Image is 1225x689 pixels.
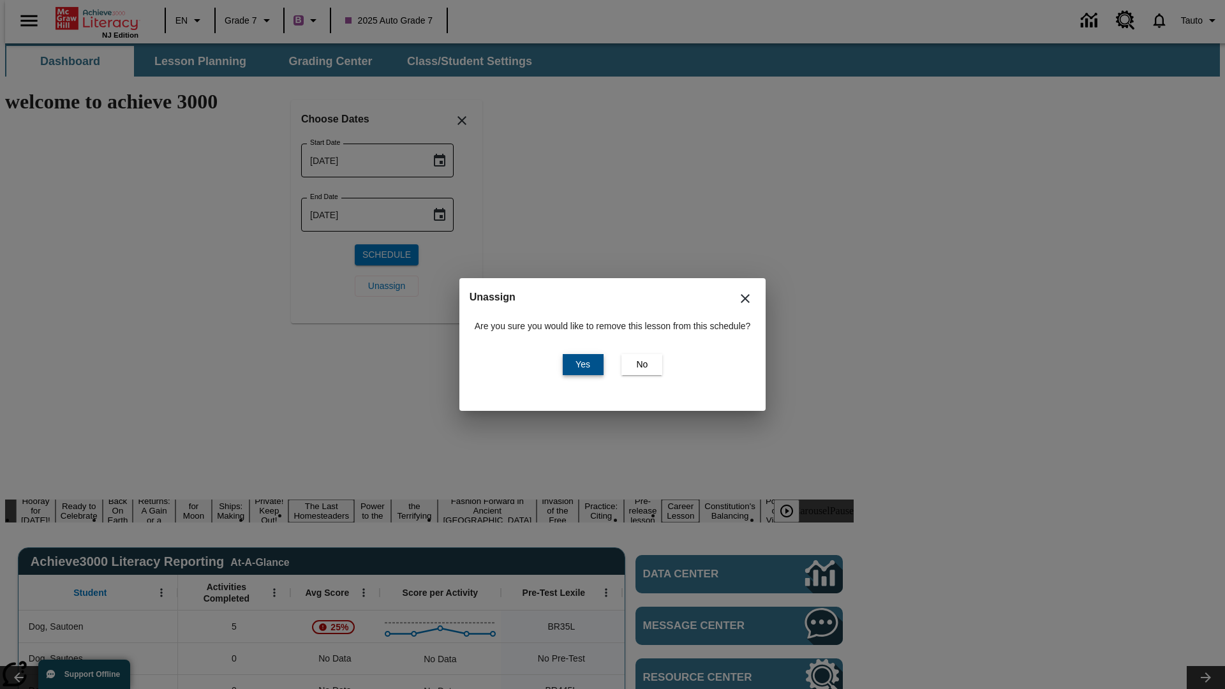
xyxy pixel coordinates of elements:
h2: Unassign [470,288,756,306]
button: No [621,354,662,375]
span: Yes [575,358,590,371]
span: No [636,358,648,371]
p: Are you sure you would like to remove this lesson from this schedule? [475,320,751,333]
button: Yes [563,354,604,375]
button: Close [730,283,761,314]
